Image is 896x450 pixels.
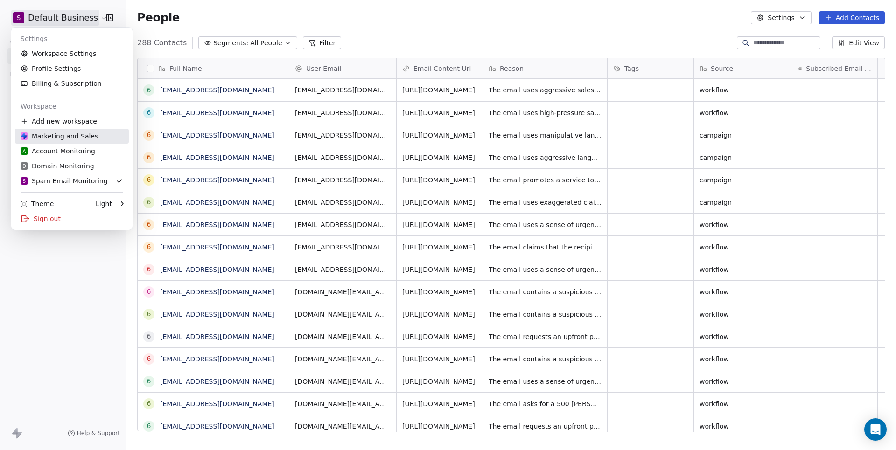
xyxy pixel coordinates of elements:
div: Account Monitoring [21,146,95,156]
a: Profile Settings [15,61,129,76]
span: A [23,148,26,155]
div: Spam Email Monitoring [21,176,108,186]
div: Light [96,199,112,208]
div: Settings [15,31,129,46]
a: Billing & Subscription [15,76,129,91]
div: Marketing and Sales [21,132,98,141]
div: Add new workspace [15,114,129,129]
div: Workspace [15,99,129,114]
img: Swipe%20One%20Logo%201-1.svg [21,132,28,140]
div: Domain Monitoring [21,161,94,171]
span: D [22,163,26,170]
span: S [23,178,26,185]
div: Sign out [15,211,129,226]
a: Workspace Settings [15,46,129,61]
div: Theme [21,199,54,208]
